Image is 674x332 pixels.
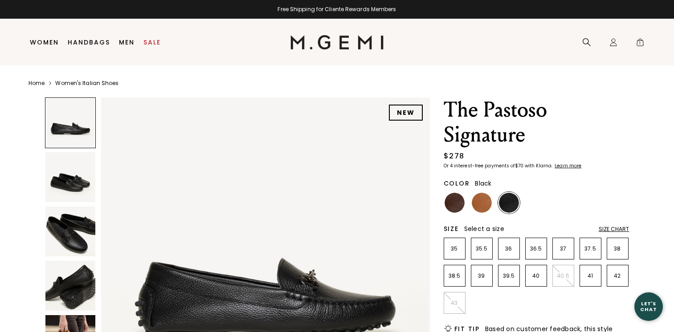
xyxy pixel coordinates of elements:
[444,225,459,232] h2: Size
[499,193,519,213] img: Black
[143,39,161,46] a: Sale
[444,97,629,147] h1: The Pastoso Signature
[553,245,574,252] p: 37
[30,39,59,46] a: Women
[119,39,135,46] a: Men
[599,226,629,233] div: Size Chart
[526,272,547,279] p: 40
[471,245,492,252] p: 35.5
[444,300,465,307] p: 43
[498,245,519,252] p: 36
[580,272,601,279] p: 41
[444,272,465,279] p: 38.5
[471,272,492,279] p: 39
[45,261,95,311] img: The Pastoso Signature
[45,152,95,202] img: The Pastoso Signature
[444,162,515,169] klarna-placement-style-body: Or 4 interest-free payments of
[607,245,628,252] p: 38
[555,162,581,169] klarna-placement-style-cta: Learn more
[526,245,547,252] p: 36.5
[525,162,554,169] klarna-placement-style-body: with Klarna
[607,272,628,279] p: 42
[580,245,601,252] p: 37.5
[553,272,574,279] p: 40.5
[498,272,519,279] p: 39.5
[636,40,645,49] span: 1
[389,105,423,121] div: NEW
[444,180,470,187] h2: Color
[472,193,492,213] img: Tan
[445,193,465,213] img: Chocolate
[45,206,95,256] img: The Pastoso Signature
[444,151,465,162] div: $278
[634,301,663,312] div: Let's Chat
[464,224,504,233] span: Select a size
[29,80,45,87] a: Home
[444,245,465,252] p: 35
[55,80,118,87] a: Women's Italian Shoes
[68,39,110,46] a: Handbags
[515,162,523,169] klarna-placement-style-amount: $70
[554,163,581,169] a: Learn more
[290,35,384,49] img: M.Gemi
[475,179,491,188] span: Black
